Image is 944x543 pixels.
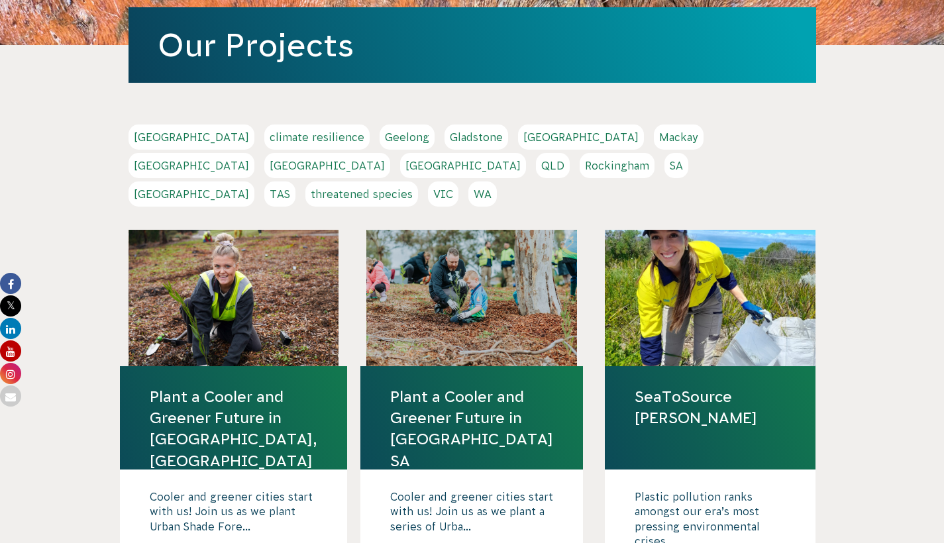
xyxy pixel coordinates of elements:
a: [GEOGRAPHIC_DATA] [129,153,254,178]
a: [GEOGRAPHIC_DATA] [400,153,526,178]
a: WA [468,181,497,207]
a: climate resilience [264,124,370,150]
a: Mackay [654,124,704,150]
a: threatened species [305,181,418,207]
a: SA [664,153,688,178]
a: VIC [428,181,458,207]
a: QLD [536,153,570,178]
a: SeaToSource [PERSON_NAME] [635,386,786,428]
a: Geelong [380,124,435,150]
a: Our Projects [158,27,354,63]
a: Rockingham [580,153,655,178]
a: [GEOGRAPHIC_DATA] [129,181,254,207]
a: Plant a Cooler and Greener Future in [GEOGRAPHIC_DATA], [GEOGRAPHIC_DATA] [150,386,317,471]
a: [GEOGRAPHIC_DATA] [264,153,390,178]
a: Gladstone [445,124,508,150]
a: Plant a Cooler and Greener Future in [GEOGRAPHIC_DATA] SA [390,386,553,471]
a: TAS [264,181,295,207]
a: [GEOGRAPHIC_DATA] [518,124,644,150]
a: [GEOGRAPHIC_DATA] [129,124,254,150]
